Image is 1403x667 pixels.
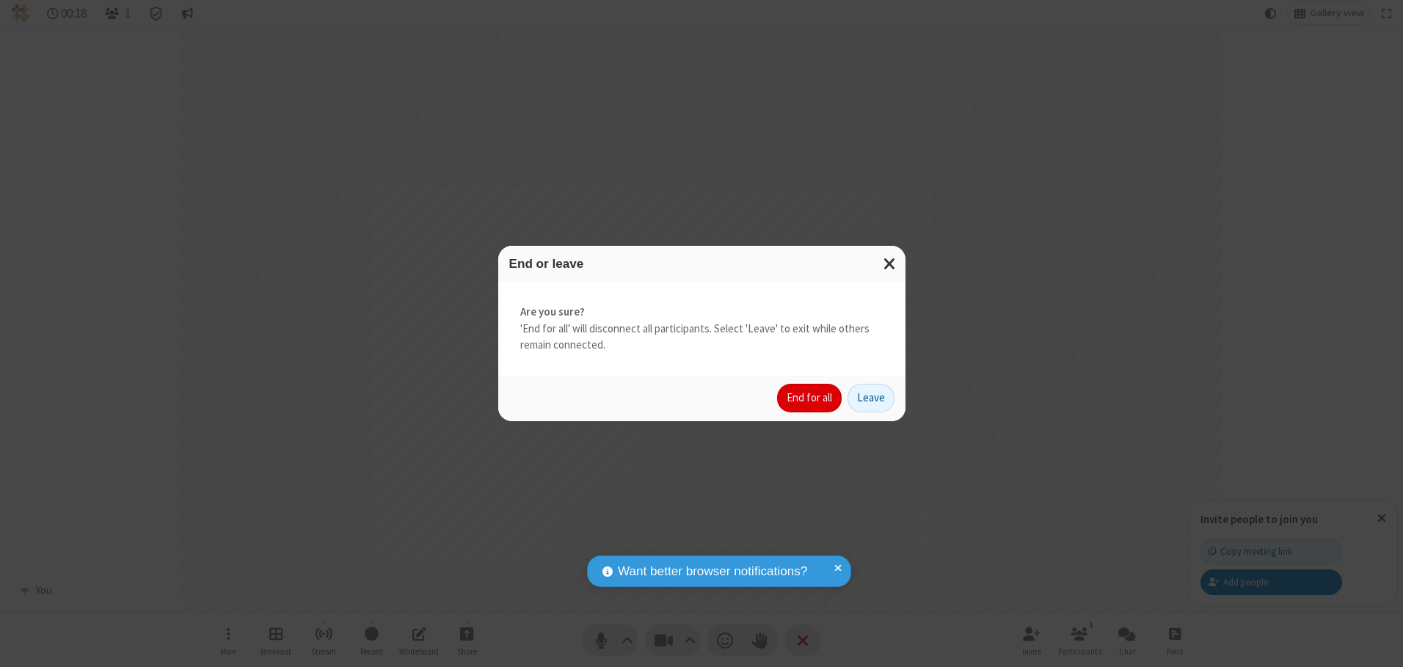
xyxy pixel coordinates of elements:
h3: End or leave [509,257,894,271]
button: Close modal [875,246,905,282]
button: End for all [777,384,842,413]
div: 'End for all' will disconnect all participants. Select 'Leave' to exit while others remain connec... [498,282,905,376]
strong: Are you sure? [520,304,883,321]
span: Want better browser notifications? [618,562,807,581]
button: Leave [848,384,894,413]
